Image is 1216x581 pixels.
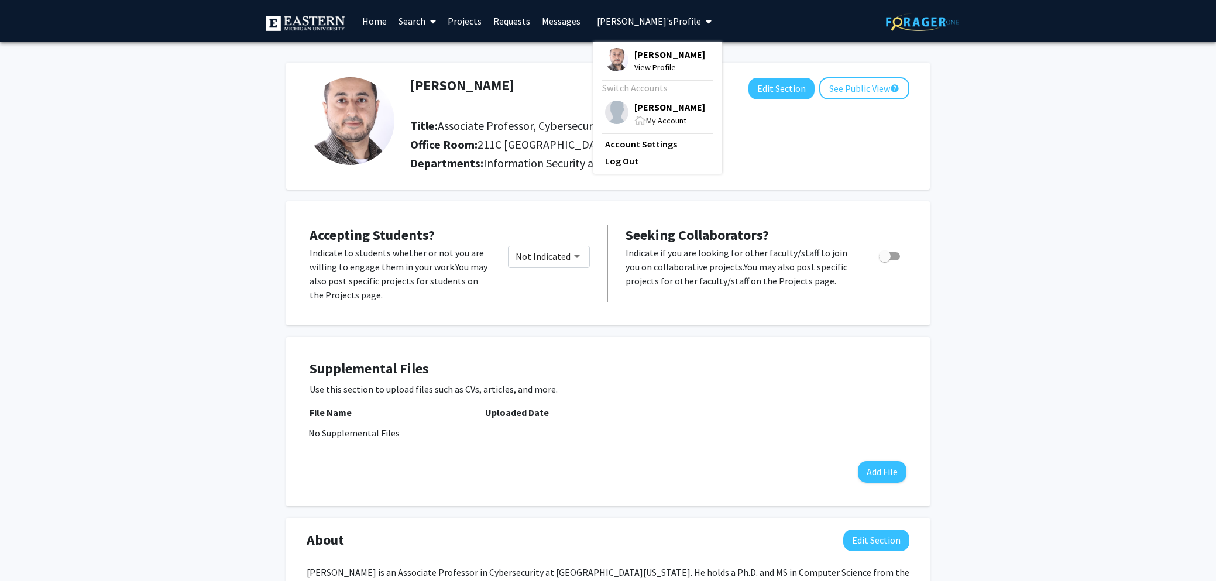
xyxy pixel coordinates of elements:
span: Associate Professor, Cybersecurity [438,118,605,133]
b: File Name [310,407,352,418]
button: Edit About [843,530,909,551]
a: Projects [442,1,487,42]
span: View Profile [634,61,705,74]
img: Profile Picture [307,77,394,165]
p: Indicate to students whether or not you are willing to engage them in your work. You may also pos... [310,246,490,302]
mat-select: Would you like to permit student requests? [508,246,590,268]
h2: Office Room: [410,137,825,152]
iframe: Chat [9,528,50,572]
h1: [PERSON_NAME] [410,77,514,94]
img: Profile Picture [605,48,628,71]
a: Home [356,1,393,42]
div: Switch Accounts [602,81,710,95]
div: Toggle [874,246,906,263]
a: Messages [536,1,586,42]
a: Search [393,1,442,42]
img: Eastern Michigan University Logo [266,16,345,31]
button: See Public View [819,77,909,99]
span: About [307,530,344,551]
span: My Account [646,115,686,126]
div: Profile Picture[PERSON_NAME]My Account [605,101,705,127]
span: Accepting Students? [310,226,435,244]
img: ForagerOne Logo [886,13,959,31]
b: Uploaded Date [485,407,549,418]
p: Indicate if you are looking for other faculty/staff to join you on collaborative projects. You ma... [626,246,857,288]
span: [PERSON_NAME]'s Profile [597,15,701,27]
span: [PERSON_NAME] [634,101,705,114]
h4: Supplemental Files [310,360,906,377]
span: Seeking Collaborators? [626,226,769,244]
a: Log Out [605,154,710,168]
div: Toggle [508,246,590,268]
button: Edit Section [748,78,815,99]
a: Account Settings [605,137,710,151]
div: Profile Picture[PERSON_NAME]View Profile [605,48,705,74]
div: No Supplemental Files [308,426,908,440]
button: Add File [858,461,906,483]
h2: Departments: [401,156,918,170]
a: Requests [487,1,536,42]
mat-icon: help [890,81,899,95]
img: Profile Picture [605,101,628,124]
h2: Title: [410,119,825,133]
span: Not Indicated [516,250,571,262]
span: Information Security and Applied Computing [483,156,705,170]
span: [PERSON_NAME] [634,48,705,61]
span: 211C [GEOGRAPHIC_DATA] [478,137,612,152]
p: Use this section to upload files such as CVs, articles, and more. [310,382,906,396]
